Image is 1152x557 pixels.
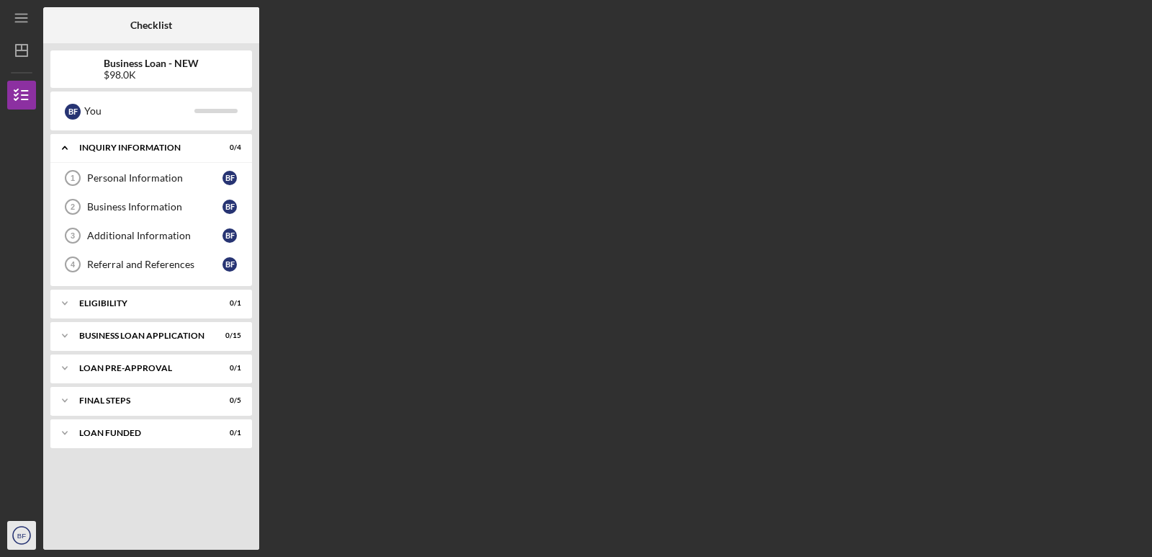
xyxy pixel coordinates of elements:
div: 0 / 1 [215,364,241,373]
b: Business Loan - NEW [104,58,199,69]
div: Referral and References [87,259,222,270]
button: BF [7,521,36,550]
div: $98.0K [104,69,199,81]
div: FINAL STEPS [79,396,205,405]
div: You [84,99,194,123]
a: 1Personal InformationBF [58,164,245,192]
tspan: 3 [71,231,75,240]
div: Business Information [87,201,222,213]
div: B F [222,228,237,243]
div: Additional Information [87,230,222,241]
div: 0 / 5 [215,396,241,405]
a: 3Additional InformationBF [58,221,245,250]
div: Personal Information [87,172,222,184]
div: LOAN FUNDED [79,429,205,437]
div: LOAN PRE-APPROVAL [79,364,205,373]
div: B F [65,104,81,120]
div: B F [222,200,237,214]
div: 0 / 15 [215,331,241,340]
tspan: 4 [71,260,76,269]
b: Checklist [130,19,172,31]
div: BUSINESS LOAN APPLICATION [79,331,205,340]
div: 0 / 4 [215,143,241,152]
div: INQUIRY INFORMATION [79,143,205,152]
tspan: 1 [71,174,75,182]
a: 4Referral and ReferencesBF [58,250,245,279]
div: B F [222,171,237,185]
div: B F [222,257,237,272]
a: 2Business InformationBF [58,192,245,221]
div: ELIGIBILITY [79,299,205,308]
div: 0 / 1 [215,299,241,308]
text: BF [17,532,26,540]
div: 0 / 1 [215,429,241,437]
tspan: 2 [71,202,75,211]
